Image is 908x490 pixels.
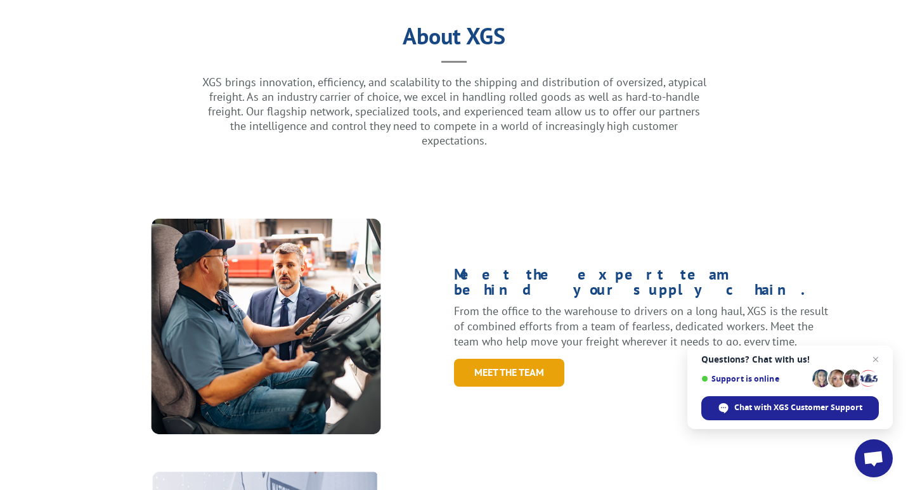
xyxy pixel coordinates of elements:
[91,27,817,51] h1: About XGS
[734,402,862,413] span: Chat with XGS Customer Support
[151,219,381,435] img: XpressGlobal_MeettheTeam
[855,439,893,477] div: Open chat
[454,304,830,349] p: From the office to the warehouse to drivers on a long haul, XGS is the result of combined efforts...
[701,396,879,420] div: Chat with XGS Customer Support
[454,267,830,304] h1: Meet the expert team behind your supply chain.
[200,75,708,148] p: XGS brings innovation, efficiency, and scalability to the shipping and distribution of oversized,...
[868,352,883,367] span: Close chat
[454,359,564,386] a: Meet the Team
[701,354,879,364] span: Questions? Chat with us!
[701,374,808,384] span: Support is online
